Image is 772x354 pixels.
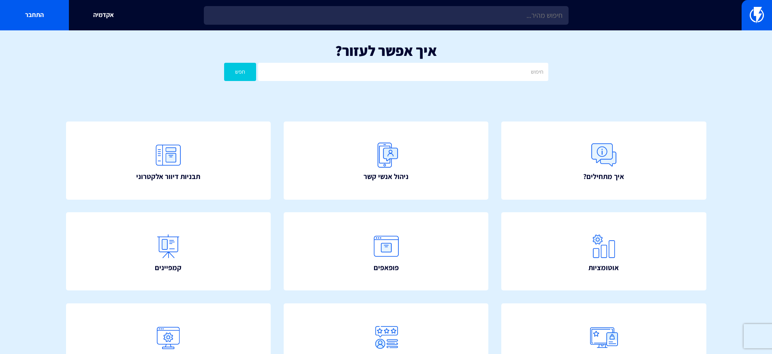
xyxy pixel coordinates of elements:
span: ניהול אנשי קשר [364,171,408,182]
span: איך מתחילים? [583,171,624,182]
input: חיפוש [258,63,548,81]
a: תבניות דיוור אלקטרוני [66,122,271,200]
a: איך מתחילים? [501,122,706,200]
a: אוטומציות [501,212,706,290]
a: קמפיינים [66,212,271,290]
span: קמפיינים [155,262,182,273]
a: פופאפים [284,212,489,290]
span: אוטומציות [588,262,619,273]
input: חיפוש מהיר... [204,6,569,25]
button: חפש [224,63,257,81]
span: תבניות דיוור אלקטרוני [136,171,200,182]
a: ניהול אנשי קשר [284,122,489,200]
h1: איך אפשר לעזור? [12,43,760,59]
span: פופאפים [374,262,399,273]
